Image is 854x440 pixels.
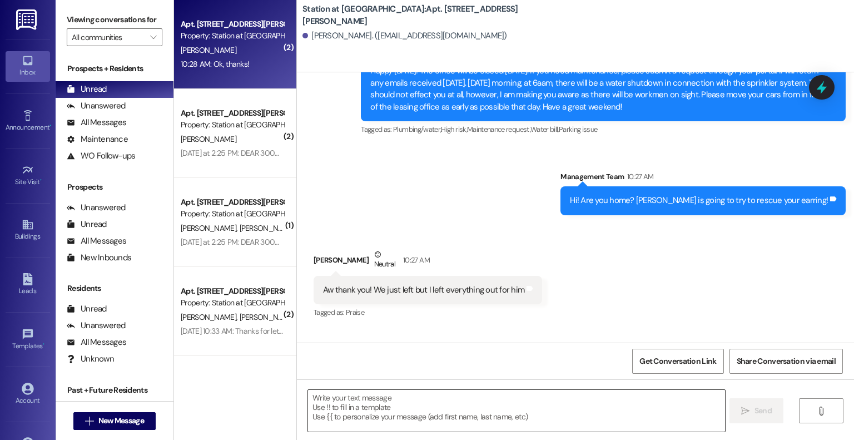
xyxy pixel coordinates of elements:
div: 10:28 AM: Ok, thanks! [181,59,249,69]
div: [PERSON_NAME] [314,249,542,276]
span: • [43,340,44,348]
input: All communities [72,28,145,46]
a: Inbox [6,51,50,81]
span: Send [754,405,772,417]
button: New Message [73,412,156,430]
div: Prospects [56,181,173,193]
div: [DATE] 10:33 AM: Thanks for letting us know! Have a great weekend ☺️ [181,326,406,336]
label: Viewing conversations for [67,11,162,28]
div: All Messages [67,117,126,128]
div: WO Follow-ups [67,150,135,162]
div: Tagged as: [361,121,846,137]
button: Send [729,398,783,423]
a: Site Visit • [6,161,50,191]
div: Apt. [STREET_ADDRESS][PERSON_NAME] [181,18,284,30]
div: Unknown [67,353,114,365]
div: Property: Station at [GEOGRAPHIC_DATA] [181,208,284,220]
div: Unread [67,219,107,230]
a: Templates • [6,325,50,355]
span: [PERSON_NAME] [181,134,236,144]
span: [PERSON_NAME] [181,312,240,322]
span: [PERSON_NAME] [181,223,240,233]
div: 10:27 AM [624,171,654,182]
div: Unread [67,303,107,315]
i:  [85,417,93,426]
span: Parking issue [559,125,598,134]
div: Apt. [STREET_ADDRESS][PERSON_NAME] [181,285,284,297]
div: Management Team [560,171,846,186]
div: Maintenance [67,134,128,145]
div: Property: Station at [GEOGRAPHIC_DATA] [181,30,284,42]
div: Apt. [STREET_ADDRESS][PERSON_NAME] [181,196,284,208]
div: All Messages [67,337,126,348]
div: Unanswered [67,100,126,112]
a: Buildings [6,215,50,245]
div: New Inbounds [67,252,131,264]
div: Happy [DATE]! The office will be closed [DATE]. If you need maintenance, please submit a request ... [370,65,828,113]
span: Plumbing/water , [393,125,441,134]
span: Maintenance request , [467,125,530,134]
div: 10:27 AM [400,254,430,266]
b: Station at [GEOGRAPHIC_DATA]: Apt. [STREET_ADDRESS][PERSON_NAME] [302,3,525,27]
div: Unanswered [67,320,126,332]
div: Prospects + Residents [56,63,173,75]
div: Neutral [372,249,398,272]
a: Leads [6,270,50,300]
div: Property: Station at [GEOGRAPHIC_DATA] [181,297,284,309]
div: Tagged as: [314,304,542,320]
div: Unread [67,83,107,95]
div: Property: Station at [GEOGRAPHIC_DATA] [181,119,284,131]
span: Praise [346,308,364,317]
div: Past + Future Residents [56,384,173,396]
div: Residents [56,283,173,294]
div: All Messages [67,235,126,247]
button: Share Conversation via email [729,349,843,374]
div: [PERSON_NAME]. ([EMAIL_ADDRESS][DOMAIN_NAME]) [302,30,507,42]
div: Aw thank you! We just left but I left everything out for him [323,284,524,296]
button: Get Conversation Link [632,349,723,374]
span: Water bill , [530,125,559,134]
span: Get Conversation Link [639,355,716,367]
span: High risk , [441,125,467,134]
a: Account [6,379,50,409]
div: Unanswered [67,202,126,214]
i:  [150,33,156,42]
span: • [40,176,42,184]
span: • [49,122,51,130]
span: [PERSON_NAME] [240,312,295,322]
span: New Message [98,415,144,427]
img: ResiDesk Logo [16,9,39,30]
span: [PERSON_NAME] [181,45,236,55]
i:  [817,407,825,416]
div: Hi! Are you home? [PERSON_NAME] is going to try to rescue your earring! [570,195,828,206]
span: [PERSON_NAME] [240,223,295,233]
span: Share Conversation via email [737,355,836,367]
div: Apt. [STREET_ADDRESS][PERSON_NAME] [181,107,284,119]
i:  [741,407,749,416]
